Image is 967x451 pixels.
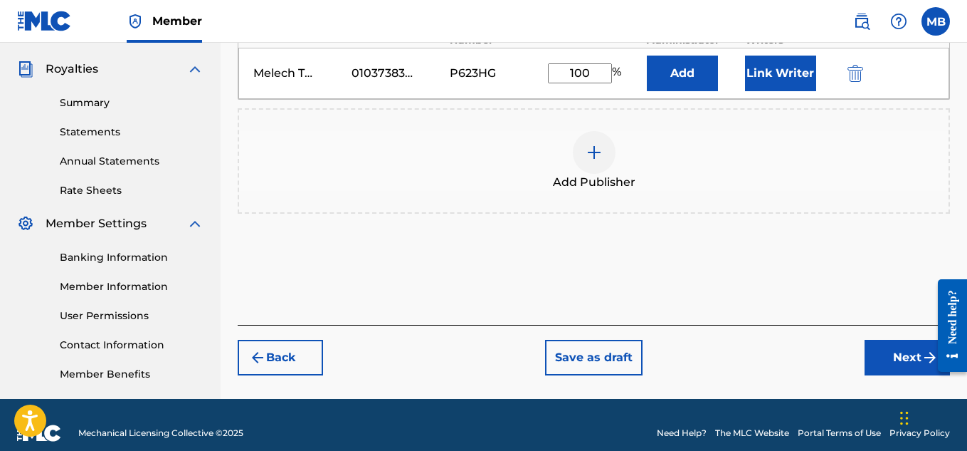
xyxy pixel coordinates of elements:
img: expand [186,61,204,78]
img: MLC Logo [17,11,72,31]
button: Link Writer [745,56,816,91]
img: search [853,13,870,30]
img: Member Settings [17,215,34,232]
a: Privacy Policy [889,427,950,440]
button: Add [647,56,718,91]
a: The MLC Website [715,427,789,440]
a: Summary [60,95,204,110]
img: help [890,13,907,30]
a: Need Help? [657,427,707,440]
img: 12a2ab48e56ec057fbd8.svg [847,65,863,82]
button: Back [238,340,323,375]
button: Next [865,340,950,375]
img: logo [17,425,61,442]
iframe: Resource Center [927,269,967,383]
a: User Permissions [60,309,204,323]
a: Member Information [60,279,204,294]
iframe: Chat Widget [896,383,967,451]
span: Member [152,13,202,29]
img: Top Rightsholder [127,13,144,30]
span: Royalties [46,61,98,78]
a: Member Benefits [60,367,204,382]
img: f7272a7cc735f4ea7f67.svg [921,349,939,366]
img: expand [186,215,204,232]
img: 7ee5dd4eb1f8a8e3ef2f.svg [249,349,266,366]
span: Member Settings [46,215,147,232]
a: Rate Sheets [60,183,204,198]
a: Banking Information [60,250,204,265]
span: % [612,63,625,83]
a: Public Search [847,7,876,36]
div: Drag [900,397,909,440]
div: User Menu [921,7,950,36]
a: Annual Statements [60,154,204,169]
img: add [586,144,603,161]
img: Royalties [17,61,34,78]
a: Statements [60,125,204,140]
a: Portal Terms of Use [798,427,881,440]
span: Add Publisher [553,174,635,191]
div: Help [884,7,913,36]
button: Save as draft [545,340,643,375]
span: Mechanical Licensing Collective © 2025 [78,427,243,440]
a: Contact Information [60,338,204,353]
